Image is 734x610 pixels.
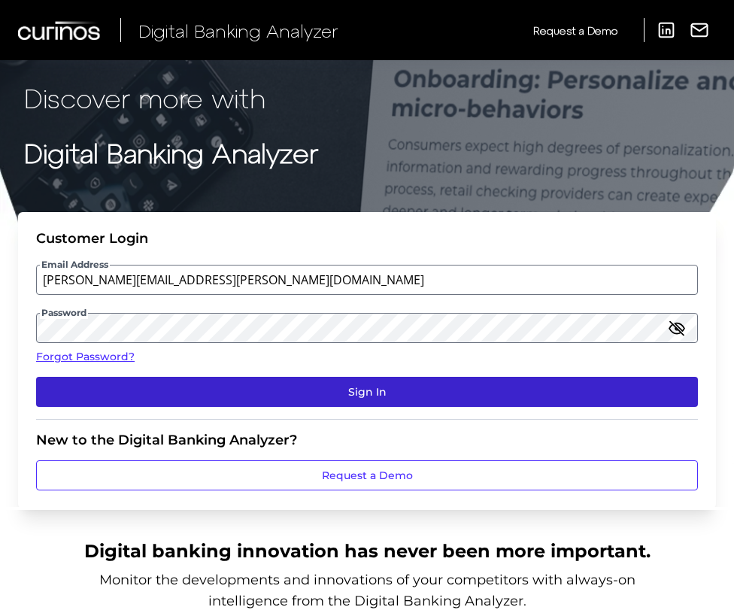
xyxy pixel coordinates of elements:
[40,259,110,271] span: Email Address
[36,377,698,407] button: Sign In
[36,349,698,365] a: Forgot Password?
[36,460,698,490] a: Request a Demo
[36,432,698,448] div: New to the Digital Banking Analyzer?
[138,20,338,41] span: Digital Banking Analyzer
[40,307,88,319] span: Password
[24,78,710,118] p: Discover more with
[18,21,102,40] img: Curinos
[36,230,698,247] div: Customer Login
[24,136,318,168] strong: Digital Banking Analyzer
[84,539,651,563] h2: Digital banking innovation has never been more important.
[533,24,617,37] span: Request a Demo
[533,18,617,43] a: Request a Demo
